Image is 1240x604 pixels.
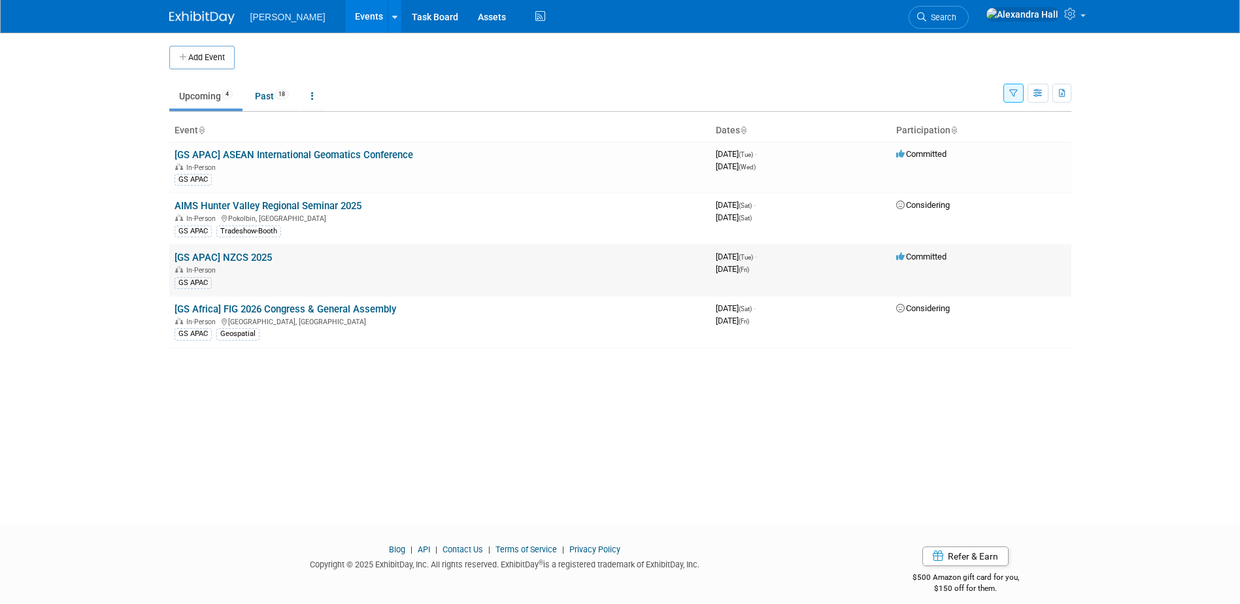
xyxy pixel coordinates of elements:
div: $500 Amazon gift card for you, [860,563,1071,594]
span: (Fri) [739,318,749,325]
span: | [485,545,494,554]
span: Considering [896,303,950,313]
img: In-Person Event [175,163,183,170]
span: In-Person [186,163,220,172]
a: Privacy Policy [569,545,620,554]
span: [DATE] [716,316,749,326]
a: [GS Africa] FIG 2026 Congress & General Assembly [175,303,396,315]
span: In-Person [186,214,220,223]
div: Copyright © 2025 ExhibitDay, Inc. All rights reserved. ExhibitDay is a registered trademark of Ex... [169,556,841,571]
span: (Fri) [739,266,749,273]
a: [GS APAC] ASEAN International Geomatics Conference [175,149,413,161]
span: Search [926,12,956,22]
span: 4 [222,90,233,99]
span: [DATE] [716,264,749,274]
span: 18 [275,90,289,99]
span: - [754,303,756,313]
div: Tradeshow-Booth [216,226,281,237]
a: Sort by Event Name [198,125,205,135]
a: API [418,545,430,554]
span: In-Person [186,266,220,275]
div: [GEOGRAPHIC_DATA], [GEOGRAPHIC_DATA] [175,316,705,326]
img: In-Person Event [175,214,183,221]
span: - [754,200,756,210]
span: (Sat) [739,305,752,312]
img: In-Person Event [175,318,183,324]
div: GS APAC [175,226,212,237]
span: (Tue) [739,254,753,261]
span: - [755,149,757,159]
span: [DATE] [716,149,757,159]
a: Sort by Start Date [740,125,746,135]
img: ExhibitDay [169,11,235,24]
sup: ® [539,559,543,566]
a: [GS APAC] NZCS 2025 [175,252,272,263]
a: Refer & Earn [922,546,1009,566]
a: AIMS Hunter Valley Regional Seminar 2025 [175,200,361,212]
span: (Sat) [739,214,752,222]
div: Geospatial [216,328,260,340]
div: GS APAC [175,328,212,340]
span: (Tue) [739,151,753,158]
a: Upcoming4 [169,84,243,109]
div: GS APAC [175,277,212,289]
span: [PERSON_NAME] [250,12,326,22]
span: Committed [896,149,947,159]
span: | [559,545,567,554]
div: GS APAC [175,174,212,186]
a: Search [909,6,969,29]
span: [DATE] [716,303,756,313]
span: - [755,252,757,261]
a: Terms of Service [495,545,557,554]
div: $150 off for them. [860,583,1071,594]
span: Committed [896,252,947,261]
img: Alexandra Hall [986,7,1059,22]
a: Past18 [245,84,299,109]
div: Pokolbin, [GEOGRAPHIC_DATA] [175,212,705,223]
span: [DATE] [716,252,757,261]
img: In-Person Event [175,266,183,273]
a: Sort by Participation Type [950,125,957,135]
span: | [407,545,416,554]
th: Event [169,120,711,142]
span: In-Person [186,318,220,326]
span: Considering [896,200,950,210]
a: Blog [389,545,405,554]
span: (Sat) [739,202,752,209]
span: [DATE] [716,161,756,171]
a: Contact Us [443,545,483,554]
span: (Wed) [739,163,756,171]
button: Add Event [169,46,235,69]
span: | [432,545,441,554]
span: [DATE] [716,212,752,222]
th: Dates [711,120,891,142]
span: [DATE] [716,200,756,210]
th: Participation [891,120,1071,142]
